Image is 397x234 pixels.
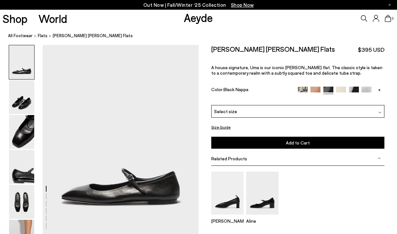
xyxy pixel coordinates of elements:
[211,172,244,215] img: Narissa Ruched Pumps
[211,156,247,161] span: Related Products
[214,108,237,115] span: Select size
[143,1,254,9] p: Out Now | Fall/Winter ‘25 Collection
[211,123,231,131] button: Size Guide
[211,218,244,224] p: [PERSON_NAME]
[38,32,47,39] a: flats
[9,185,34,219] img: Uma Mary-Jane Flats - Image 5
[246,218,278,224] p: Aline
[9,45,34,79] img: Uma Mary-Jane Flats - Image 1
[211,45,335,53] h2: [PERSON_NAME] [PERSON_NAME] Flats
[211,210,244,224] a: Narissa Ruched Pumps [PERSON_NAME]
[9,150,34,184] img: Uma Mary-Jane Flats - Image 4
[211,87,292,94] div: Color:
[246,172,278,215] img: Aline Leather Mary-Jane Pumps
[374,87,384,92] a: +
[3,13,27,24] a: Shop
[8,27,397,45] nav: breadcrumb
[8,32,33,39] a: All Footwear
[391,17,394,20] span: 0
[378,157,381,160] img: svg%3E
[246,210,278,224] a: Aline Leather Mary-Jane Pumps Aline
[286,140,310,145] span: Add to Cart
[211,137,384,149] button: Add to Cart
[378,111,381,114] img: svg%3E
[9,80,34,114] img: Uma Mary-Jane Flats - Image 2
[385,15,391,22] a: 0
[9,115,34,149] img: Uma Mary-Jane Flats - Image 3
[184,11,213,24] a: Aeyde
[211,65,384,76] p: A house signature, Uma is our iconic [PERSON_NAME] flat. The classic style is taken to a contempo...
[38,33,47,38] span: flats
[358,46,384,54] span: $395 USD
[38,13,67,24] a: World
[224,87,248,92] span: Black Nappa
[231,2,254,8] span: Navigate to /collections/new-in
[53,32,133,39] span: [PERSON_NAME] [PERSON_NAME] Flats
